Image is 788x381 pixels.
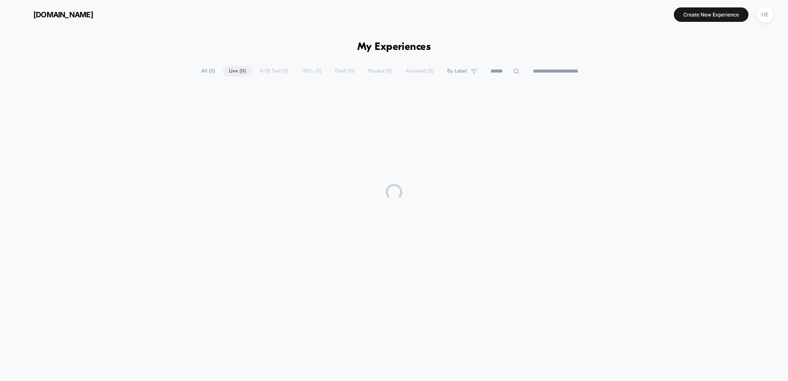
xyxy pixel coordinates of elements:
button: [DOMAIN_NAME] [12,8,96,21]
h1: My Experiences [357,41,431,53]
span: All ( 0 ) [195,66,221,77]
button: HE [755,6,776,23]
span: [DOMAIN_NAME] [33,10,93,19]
button: Create New Experience [674,7,748,22]
div: HE [757,7,773,23]
span: By Label [447,68,467,74]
